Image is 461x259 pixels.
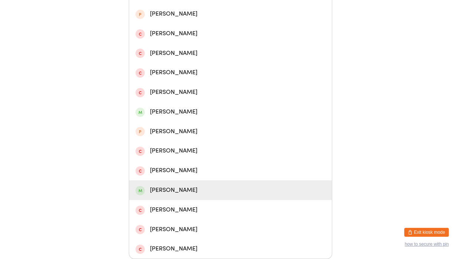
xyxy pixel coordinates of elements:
[135,205,326,215] div: [PERSON_NAME]
[135,9,326,19] div: [PERSON_NAME]
[404,228,449,237] button: Exit kiosk mode
[135,224,326,235] div: [PERSON_NAME]
[135,48,326,58] div: [PERSON_NAME]
[135,185,326,195] div: [PERSON_NAME]
[405,242,449,247] button: how to secure with pin
[135,127,326,137] div: [PERSON_NAME]
[135,87,326,97] div: [PERSON_NAME]
[135,107,326,117] div: [PERSON_NAME]
[135,244,326,254] div: [PERSON_NAME]
[135,29,326,39] div: [PERSON_NAME]
[135,165,326,176] div: [PERSON_NAME]
[135,146,326,156] div: [PERSON_NAME]
[135,68,326,78] div: [PERSON_NAME]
